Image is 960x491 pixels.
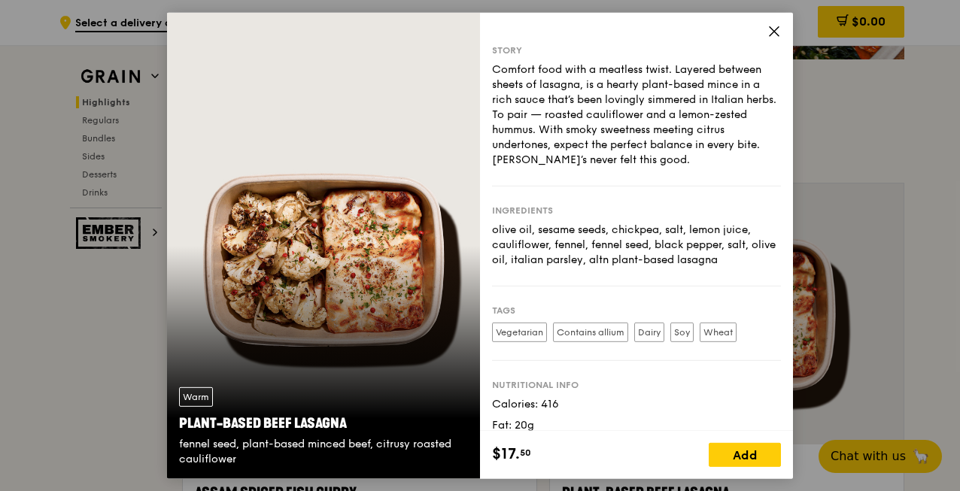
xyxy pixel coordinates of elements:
[700,322,737,341] label: Wheat
[553,322,628,341] label: Contains allium
[492,62,781,167] div: Comfort food with a meatless twist. Layered between sheets of lasagna, is a hearty plant-based mi...
[179,413,468,434] div: Plant-Based Beef Lasagna
[492,222,781,267] div: olive oil, sesame seeds, chickpea, salt, lemon juice, cauliflower, fennel, fennel seed, black pep...
[670,322,694,341] label: Soy
[492,378,781,390] div: Nutritional info
[179,437,468,467] div: fennel seed, plant-based minced beef, citrusy roasted cauliflower
[492,443,520,465] span: $17.
[492,417,781,432] div: Fat: 20g
[492,204,781,216] div: Ingredients
[492,322,547,341] label: Vegetarian
[709,443,781,467] div: Add
[179,387,213,407] div: Warm
[492,396,781,411] div: Calories: 416
[492,304,781,316] div: Tags
[634,322,664,341] label: Dairy
[520,447,531,459] span: 50
[492,44,781,56] div: Story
